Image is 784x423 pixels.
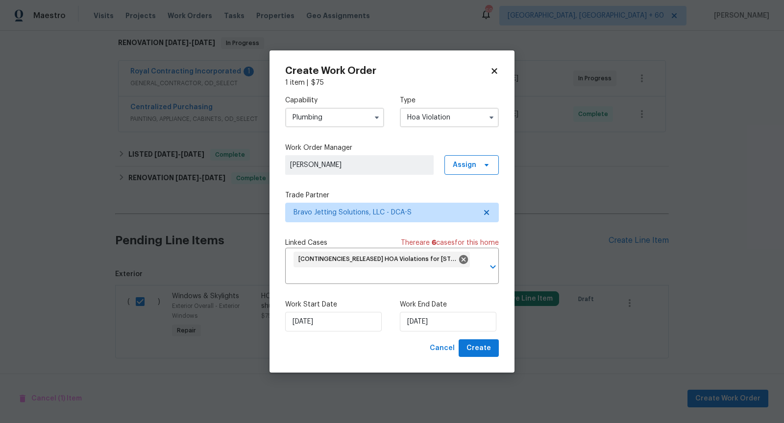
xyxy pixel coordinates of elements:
[285,300,384,309] label: Work Start Date
[285,143,499,153] label: Work Order Manager
[453,160,476,170] span: Assign
[298,255,461,263] span: [CONTINGENCIES_RELEASED] HOA Violations for [STREET_ADDRESS]
[432,239,436,246] span: 6
[426,339,459,357] button: Cancel
[486,260,500,274] button: Open
[401,238,499,248] span: There are case s for this home
[285,312,382,331] input: M/D/YYYY
[285,108,384,127] input: Select...
[290,160,429,170] span: [PERSON_NAME]
[400,300,499,309] label: Work End Date
[400,108,499,127] input: Select...
[294,252,470,267] div: [CONTINGENCIES_RELEASED] HOA Violations for [STREET_ADDRESS]
[285,95,384,105] label: Capability
[294,208,476,217] span: Bravo Jetting Solutions, LLC - DCA-S
[459,339,499,357] button: Create
[486,112,497,123] button: Show options
[311,79,324,86] span: $ 75
[466,342,491,354] span: Create
[400,312,496,331] input: M/D/YYYY
[285,190,499,200] label: Trade Partner
[371,112,383,123] button: Show options
[285,238,327,248] span: Linked Cases
[400,95,499,105] label: Type
[285,66,490,76] h2: Create Work Order
[430,342,455,354] span: Cancel
[285,78,499,88] div: 1 item |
